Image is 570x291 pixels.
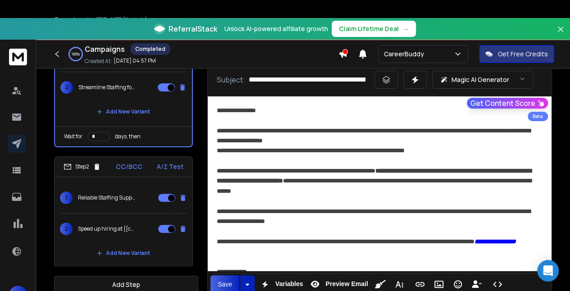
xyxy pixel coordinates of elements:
[64,163,101,171] div: Step 2
[130,43,170,55] div: Completed
[115,133,141,140] p: days, then
[114,57,156,64] p: [DATE] 04:57 PM
[85,44,125,55] h1: Campaigns
[384,50,428,59] p: CareerBuddy
[432,71,534,89] button: Magic AI Generator
[116,162,142,171] p: CC/BCC
[54,16,82,23] button: Campaign
[274,280,305,288] span: Variables
[498,50,548,59] p: Get Free Credits
[78,225,136,232] p: Speed up hiring at {{companyName}} without compromising quality
[157,162,183,171] p: A/Z Test
[85,58,112,65] p: Created At:
[54,14,193,147] li: Step1CC/BCCA/Z Test1Strengthen Loan Recovery Without Stretching Your Team2Streamline Staffing for...
[528,112,548,121] div: Beta
[555,23,566,45] button: Close banner
[90,244,157,262] button: Add New Variant
[224,24,328,33] p: Unlock AI-powered affiliate growth
[537,260,559,282] div: Open Intercom Messenger
[402,24,409,33] span: →
[78,84,136,91] p: Streamline Staffing for Loan Officers & Relationship Managers
[467,98,548,109] button: Get Content Score
[60,81,73,94] span: 2
[54,156,193,268] li: Step2CC/BCCA/Z Test1Reliable Staffing Support for {{companyName}}2Speed up hiring at {{companyNam...
[60,191,73,204] span: 1
[451,75,509,84] p: Magic AI Generator
[332,21,416,37] button: Claim Lifetime Deal→
[217,74,245,85] p: Subject:
[64,133,82,140] p: Wait for
[479,45,554,63] button: Get Free Credits
[78,194,136,201] p: Reliable Staffing Support for {{companyName}}
[60,223,73,235] span: 2
[96,16,147,23] p: PEO - MFB (Yasirah)
[169,23,217,34] span: ReferralStack
[90,103,157,121] button: Add New Variant
[324,280,369,288] span: Preview Email
[72,51,80,57] p: 100 %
